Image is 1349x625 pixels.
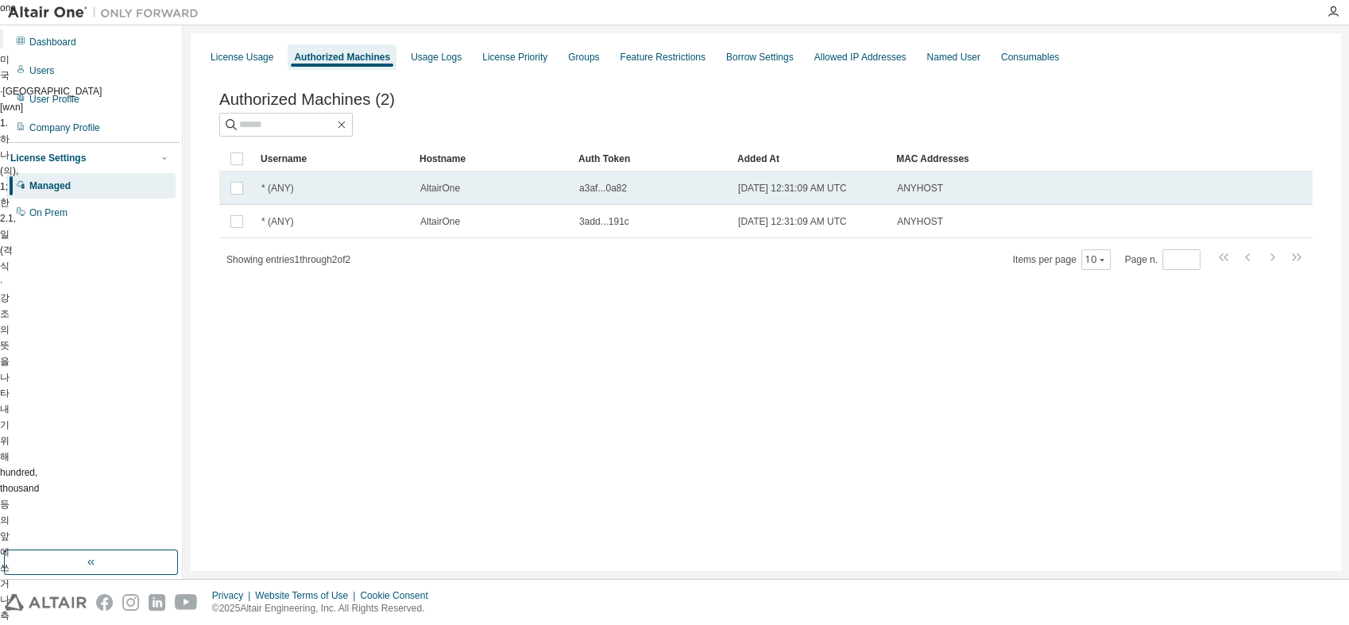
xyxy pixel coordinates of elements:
div: On Prem [29,206,68,219]
button: 10 [1085,253,1107,266]
span: * (ANY) [261,182,294,195]
span: * (ANY) [261,215,294,228]
div: Feature Restrictions [620,51,705,64]
img: youtube.svg [175,594,198,611]
div: Groups [568,51,599,64]
img: linkedin.svg [149,594,165,611]
div: Auth Token [578,146,725,172]
div: License Priority [482,51,547,64]
span: Page n. [1125,249,1200,270]
div: Username [261,146,407,172]
span: Authorized Machines (2) [219,91,395,109]
span: [DATE] 12:31:09 AM UTC [738,215,847,228]
img: facebook.svg [96,594,113,611]
div: Managed [29,179,71,192]
span: ANYHOST [897,182,943,195]
img: Altair One [8,5,207,21]
div: License Settings [10,152,86,164]
div: Dashboard [29,36,76,48]
span: AltairOne [420,182,460,195]
div: Users [29,64,54,77]
div: Consumables [1001,51,1059,64]
div: Website Terms of Use [255,589,360,602]
span: [DATE] 12:31:09 AM UTC [738,182,847,195]
div: Added At [737,146,883,172]
div: Named User [926,51,980,64]
div: Borrow Settings [726,51,794,64]
p: © 2025 Altair Engineering, Inc. All Rights Reserved. [212,602,438,615]
div: Usage Logs [411,51,462,64]
img: instagram.svg [122,594,139,611]
div: User Profile [29,93,79,106]
span: Items per page [1013,249,1111,270]
div: Authorized Machines [294,51,390,64]
span: AltairOne [420,215,460,228]
div: MAC Addresses [896,146,1146,172]
div: Privacy [212,589,255,602]
div: Allowed IP Addresses [814,51,906,64]
div: Hostname [419,146,566,172]
span: a3af...0a82 [579,182,627,195]
div: Cookie Consent [360,589,437,602]
span: Showing entries 1 through 2 of 2 [226,254,350,265]
img: altair_logo.svg [5,594,87,611]
span: 3add...191c [579,215,629,228]
div: License Usage [211,51,273,64]
span: ANYHOST [897,215,943,228]
div: Company Profile [29,122,100,134]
